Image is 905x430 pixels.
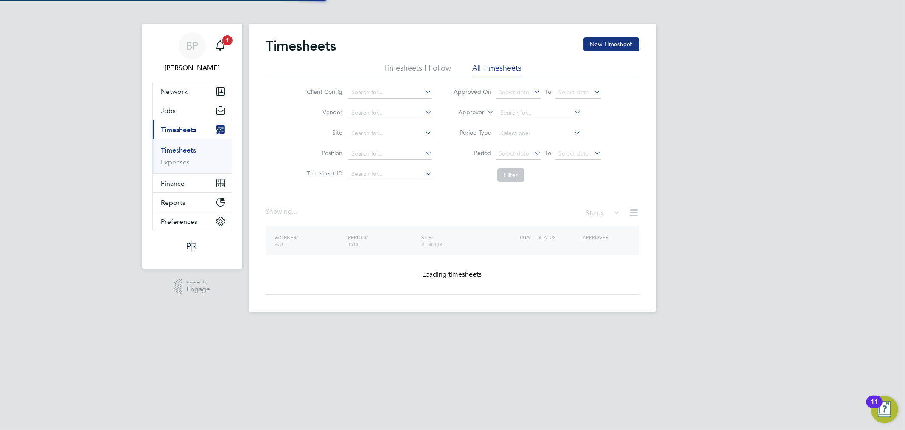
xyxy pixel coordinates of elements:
span: Powered by [186,279,210,286]
span: 1 [222,35,233,45]
label: Position [304,149,342,157]
label: Timesheet ID [304,170,342,177]
span: BP [186,40,198,51]
label: Vendor [304,108,342,116]
span: Select date [499,150,529,157]
span: To [543,86,554,97]
span: Engage [186,286,210,293]
div: Showing [266,207,299,216]
span: Select date [558,150,589,157]
span: Reports [161,198,186,207]
span: Jobs [161,107,176,115]
div: Status [586,207,622,219]
span: Ben Perkin [152,63,232,73]
button: Network [153,82,232,101]
button: Open Resource Center, 11 new notifications [871,396,898,423]
label: Period Type [453,129,491,136]
button: New Timesheet [583,37,639,51]
div: 11 [871,402,878,413]
span: Timesheets [161,126,196,134]
button: Filter [497,168,524,182]
label: Approver [446,108,484,117]
input: Search for... [348,148,432,160]
a: Expenses [161,158,190,166]
span: To [543,147,554,158]
img: psrsolutions-logo-retina.png [184,240,199,253]
span: Finance [161,179,185,187]
span: ... [292,207,297,216]
span: Preferences [161,218,198,226]
nav: Main navigation [142,24,242,269]
li: All Timesheets [472,63,521,78]
span: Select date [558,88,589,96]
label: Approved On [453,88,491,96]
button: Preferences [153,212,232,231]
input: Search for... [348,168,432,180]
span: Select date [499,88,529,96]
a: Go to home page [152,240,232,253]
label: Period [453,149,491,157]
a: Timesheets [161,146,196,154]
input: Search for... [497,107,581,119]
h2: Timesheets [266,37,336,54]
button: Reports [153,193,232,212]
button: Jobs [153,101,232,120]
a: Powered byEngage [174,279,210,295]
a: BP[PERSON_NAME] [152,32,232,73]
input: Search for... [348,87,432,99]
input: Search for... [348,127,432,139]
div: Timesheets [153,139,232,173]
li: Timesheets I Follow [384,63,451,78]
button: Timesheets [153,120,232,139]
input: Search for... [348,107,432,119]
input: Select one [497,127,581,139]
button: Finance [153,174,232,192]
span: Network [161,88,188,96]
label: Site [304,129,342,136]
a: 1 [212,32,229,59]
label: Client Config [304,88,342,96]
